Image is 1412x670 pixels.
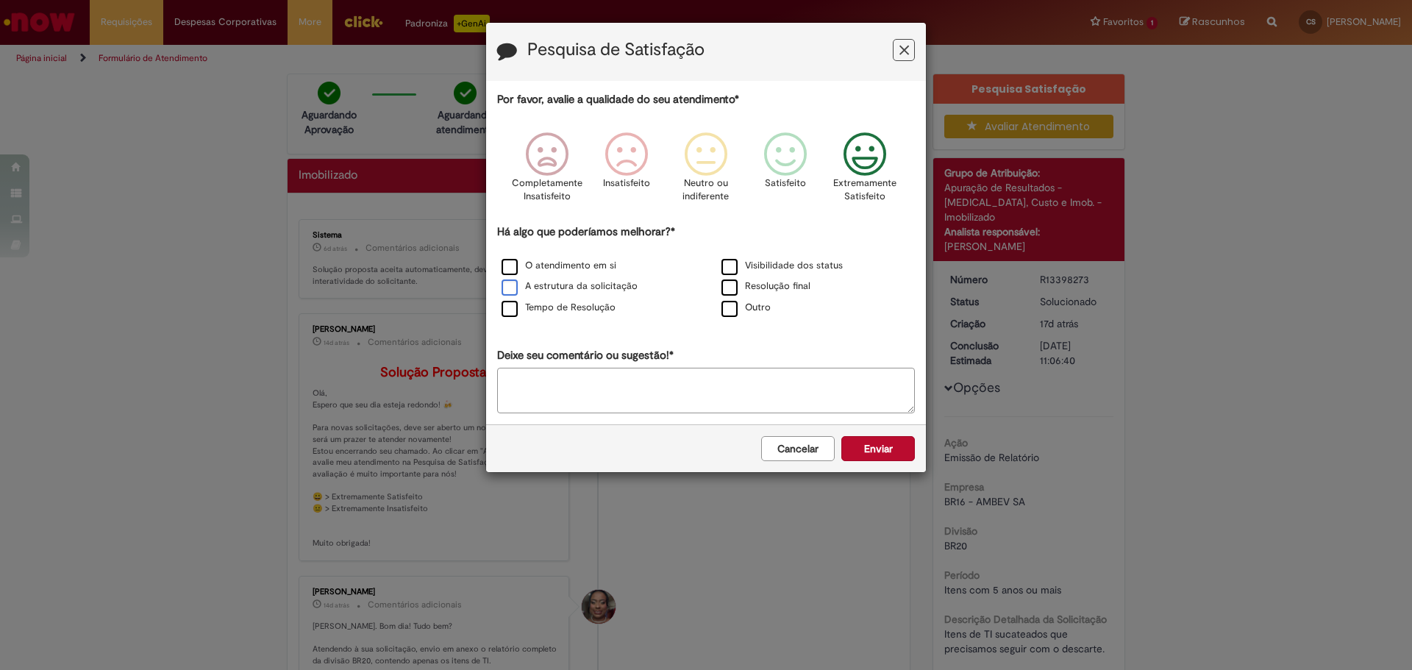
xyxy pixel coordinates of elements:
[603,177,650,190] p: Insatisfeito
[527,40,705,60] label: Pesquisa de Satisfação
[721,259,843,273] label: Visibilidade dos status
[512,177,582,204] p: Completamente Insatisfeito
[668,121,744,222] div: Neutro ou indiferente
[502,301,616,315] label: Tempo de Resolução
[497,92,739,107] label: Por favor, avalie a qualidade do seu atendimento*
[721,279,810,293] label: Resolução final
[589,121,664,222] div: Insatisfeito
[680,177,732,204] p: Neutro ou indiferente
[721,301,771,315] label: Outro
[827,121,902,222] div: Extremamente Satisfeito
[841,436,915,461] button: Enviar
[502,259,616,273] label: O atendimento em si
[765,177,806,190] p: Satisfeito
[497,224,915,319] div: Há algo que poderíamos melhorar?*
[502,279,638,293] label: A estrutura da solicitação
[509,121,584,222] div: Completamente Insatisfeito
[497,348,674,363] label: Deixe seu comentário ou sugestão!*
[833,177,896,204] p: Extremamente Satisfeito
[748,121,823,222] div: Satisfeito
[761,436,835,461] button: Cancelar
